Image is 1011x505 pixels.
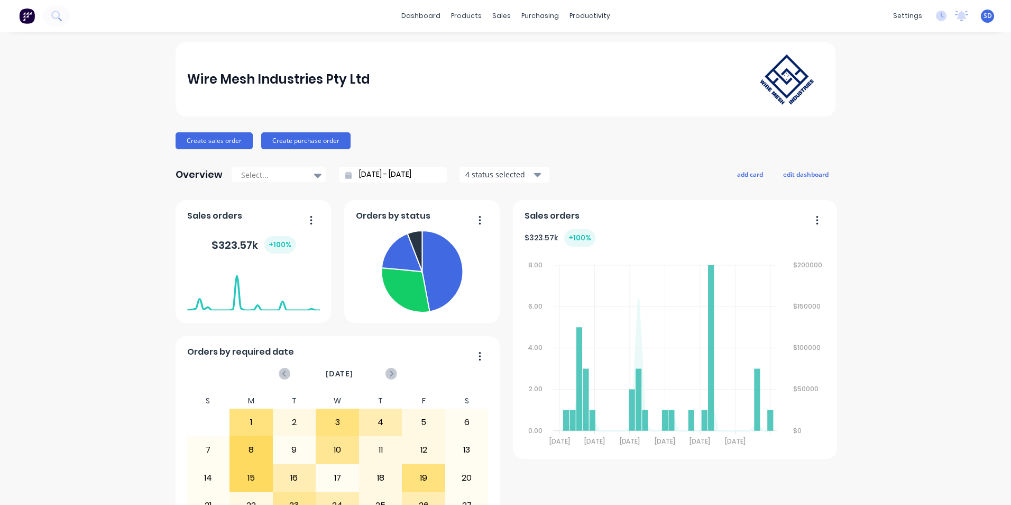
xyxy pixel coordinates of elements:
[360,437,402,463] div: 11
[360,409,402,436] div: 4
[396,8,446,24] a: dashboard
[564,229,595,247] div: + 100 %
[273,393,316,409] div: T
[176,132,253,149] button: Create sales order
[261,132,351,149] button: Create purchase order
[316,437,359,463] div: 10
[316,409,359,436] div: 3
[465,169,532,180] div: 4 status selected
[356,210,430,222] span: Orders by status
[525,210,580,222] span: Sales orders
[187,437,229,463] div: 7
[273,409,316,436] div: 2
[529,385,543,394] tspan: 2.00
[690,437,710,446] tspan: [DATE]
[984,11,992,21] span: SD
[564,8,615,24] div: productivity
[446,437,488,463] div: 13
[187,393,230,409] div: S
[187,69,370,90] div: Wire Mesh Industries Pty Ltd
[212,236,296,254] div: $ 323.57k
[528,426,543,435] tspan: 0.00
[584,437,605,446] tspan: [DATE]
[402,465,445,491] div: 19
[793,426,802,435] tspan: $0
[176,164,223,185] div: Overview
[230,465,272,491] div: 15
[487,8,516,24] div: sales
[725,437,746,446] tspan: [DATE]
[359,393,402,409] div: T
[549,437,569,446] tspan: [DATE]
[446,8,487,24] div: products
[528,302,543,311] tspan: 6.00
[230,437,272,463] div: 8
[187,210,242,222] span: Sales orders
[445,393,489,409] div: S
[528,260,543,269] tspan: 8.00
[402,393,445,409] div: F
[402,437,445,463] div: 12
[793,343,821,352] tspan: $100000
[888,8,927,24] div: settings
[793,385,819,394] tspan: $50000
[793,302,821,311] tspan: $150000
[187,465,229,491] div: 14
[326,368,353,380] span: [DATE]
[525,229,595,247] div: $ 323.57k
[750,44,824,115] img: Wire Mesh Industries Pty Ltd
[229,393,273,409] div: M
[360,465,402,491] div: 18
[273,465,316,491] div: 16
[273,437,316,463] div: 9
[402,409,445,436] div: 5
[655,437,675,446] tspan: [DATE]
[516,8,564,24] div: purchasing
[619,437,640,446] tspan: [DATE]
[19,8,35,24] img: Factory
[459,167,549,183] button: 4 status selected
[793,260,822,269] tspan: $200000
[230,409,272,436] div: 1
[730,167,770,181] button: add card
[776,167,835,181] button: edit dashboard
[446,465,488,491] div: 20
[316,465,359,491] div: 17
[446,409,488,436] div: 6
[316,393,359,409] div: W
[264,236,296,254] div: + 100 %
[528,343,543,352] tspan: 4.00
